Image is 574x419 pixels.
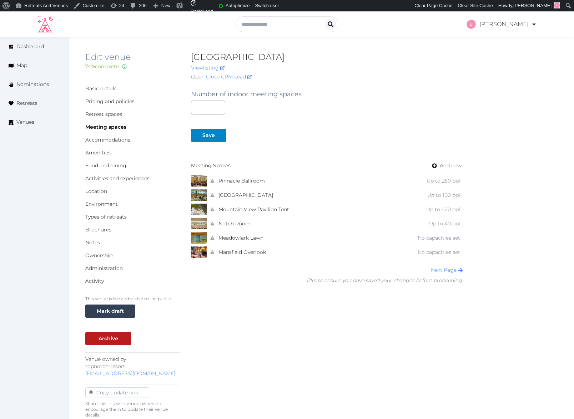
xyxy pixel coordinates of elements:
a: Notch Room [218,219,251,229]
a: Close CRM Lead [206,73,252,81]
h2: [GEOGRAPHIC_DATA] [191,51,463,63]
a: Add new [426,159,463,172]
a: Viewlisting [191,65,225,71]
a: Activities and experiences [85,175,150,182]
img: Mountain View Pavilion Tent [191,204,207,215]
div: Up to 100 ppl [409,191,460,199]
a: Next Page [431,267,463,273]
img: Pinnacle Ballroom [191,175,207,186]
div: No capacities set [409,249,460,256]
h2: Edit venue [85,51,180,63]
span: Open [191,73,205,81]
a: Activity [85,278,104,284]
p: Venue owned by [85,356,180,377]
button: Save [191,129,226,142]
a: [PERSON_NAME] [467,14,537,34]
a: Meeting spaces [85,124,126,130]
span: Clear Site Cache [458,3,493,8]
img: Mansfield Overlook [191,246,207,258]
div: Up to 420 ppl [409,206,460,213]
span: Map [16,62,27,69]
button: Copy update link [85,387,149,398]
span: [PERSON_NAME] [513,3,552,8]
span: Nominations [16,81,49,88]
label: Number of indoor meeting spaces [191,89,302,99]
a: Location [85,188,107,194]
div: Up to 250 ppl [409,177,460,185]
div: Copy update link [94,389,141,396]
a: Ownership [85,252,112,259]
span: Dashboard [16,43,44,50]
button: Archive [85,332,131,345]
a: Administration [85,265,123,271]
img: Notch Room [191,218,207,229]
span: Venues [16,118,34,126]
div: Up to 40 ppl [409,220,460,228]
a: Types of retreats [85,214,127,220]
span: 74 % complete [85,63,119,70]
div: Save [202,132,215,139]
div: Archive [99,335,118,342]
a: Meadowlark Lawn [218,233,263,243]
a: Brochures [85,226,111,233]
p: Share this link with venue owners to encourage them to update their venue details. [85,401,180,418]
a: Amenities [85,149,111,156]
span: Retreats [16,99,37,107]
img: Meadowlark Lawn [191,232,207,244]
a: Accommodations [85,137,130,143]
a: Mansfield Overlook [218,247,266,257]
p: This venue is live and visible to the public [85,296,180,302]
button: Mark draft [85,305,135,318]
a: Food and dining [85,162,126,169]
a: Mountain View Pavilion Tent [218,204,289,215]
a: Retreat spaces [85,111,122,117]
a: Basic details [85,85,117,92]
span: Clear Page Cache [414,3,452,8]
a: Notes [85,239,100,246]
a: Pricing and policies [85,98,135,104]
strong: Meeting Spaces [191,163,231,169]
a: Environment [85,201,118,207]
div: No capacities set [409,234,460,242]
a: [GEOGRAPHIC_DATA] [218,190,273,200]
a: [EMAIL_ADDRESS][DOMAIN_NAME] [85,370,175,377]
span: topnotch-resort [85,363,125,369]
span: Add new [440,162,462,169]
a: Pinnacle Ballroom [218,176,265,186]
div: Mark draft [97,307,124,315]
img: Summit Room [191,189,207,201]
div: Please ensure you have saved your changes before proceeding. [307,277,463,284]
